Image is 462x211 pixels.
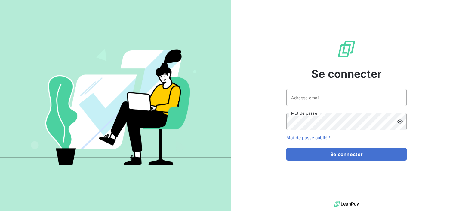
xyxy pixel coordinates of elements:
[334,200,359,209] img: logo
[286,135,331,140] a: Mot de passe oublié ?
[311,66,382,82] span: Se connecter
[337,39,356,59] img: Logo LeanPay
[286,148,407,161] button: Se connecter
[286,89,407,106] input: placeholder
